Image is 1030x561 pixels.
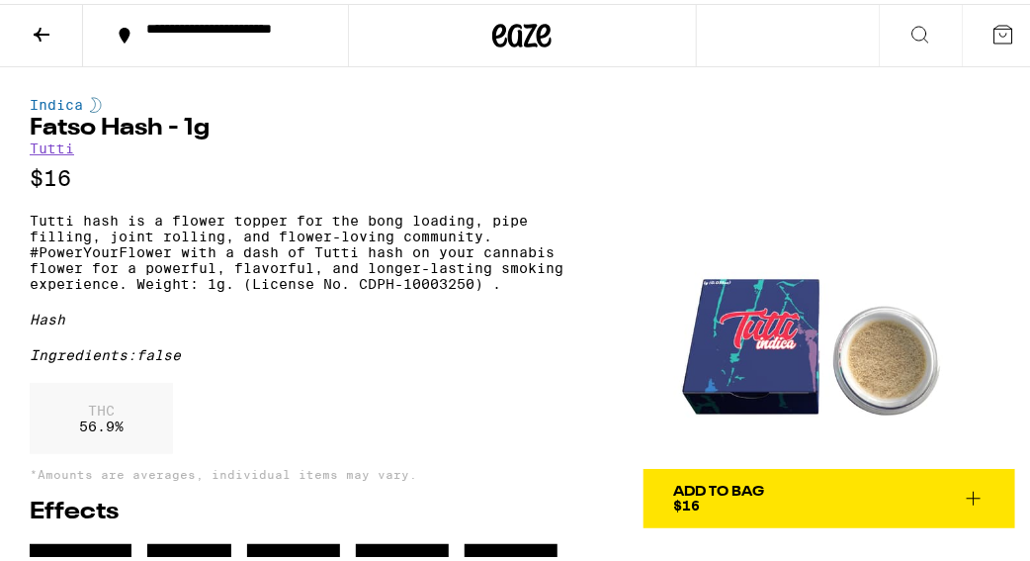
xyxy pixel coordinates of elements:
button: Add To Bag$16 [644,465,1015,524]
a: Tutti [30,137,74,152]
div: Add To Bag [673,481,764,495]
h2: Effects [30,497,594,520]
div: 56.9 % [30,379,173,450]
div: Hash [30,308,594,324]
div: Ingredients: false [30,343,594,359]
img: Tutti - Fatso Hash - 1g [644,93,1015,465]
img: indicaColor.svg [90,93,102,109]
p: THC [79,399,124,415]
p: Tutti hash is a flower topper for the bong loading, pipe filling, joint rolling, and flower-lovin... [30,209,594,288]
div: Indica [30,93,594,109]
span: $16 [673,494,700,510]
span: Hi. Need any help? [12,14,142,30]
p: *Amounts are averages, individual items may vary. [30,464,594,477]
p: $16 [30,162,594,187]
h1: Fatso Hash - 1g [30,113,594,137]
